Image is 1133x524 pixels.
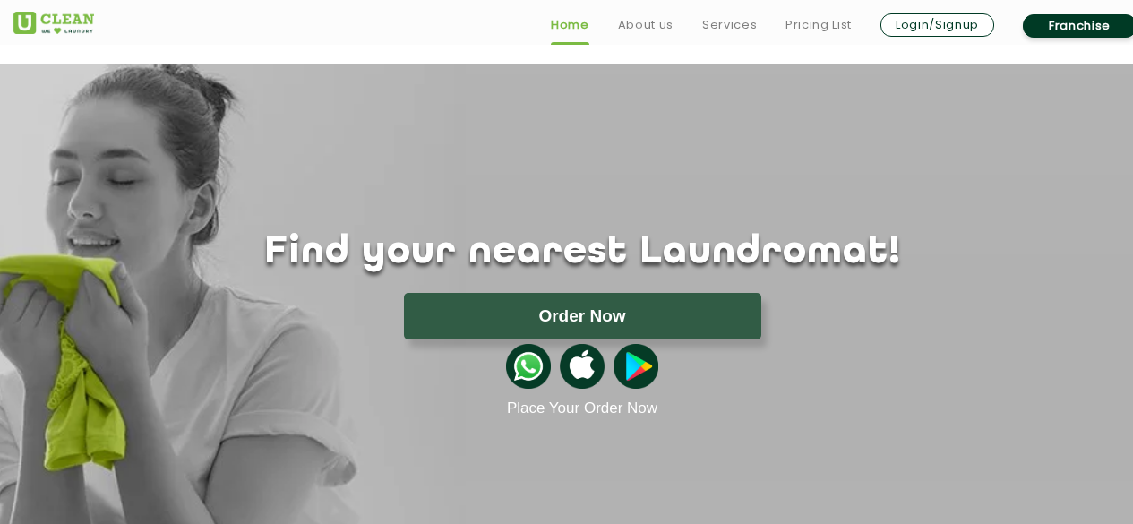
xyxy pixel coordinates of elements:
img: whatsappicon.png [506,344,551,389]
img: apple-icon.png [560,344,605,389]
img: UClean Laundry and Dry Cleaning [13,12,94,34]
img: playstoreicon.png [614,344,658,389]
a: About us [618,14,674,36]
a: Home [551,14,589,36]
a: Services [702,14,757,36]
a: Pricing List [785,14,852,36]
a: Login/Signup [880,13,994,37]
a: Place Your Order Now [507,399,657,417]
button: Order Now [404,293,761,339]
